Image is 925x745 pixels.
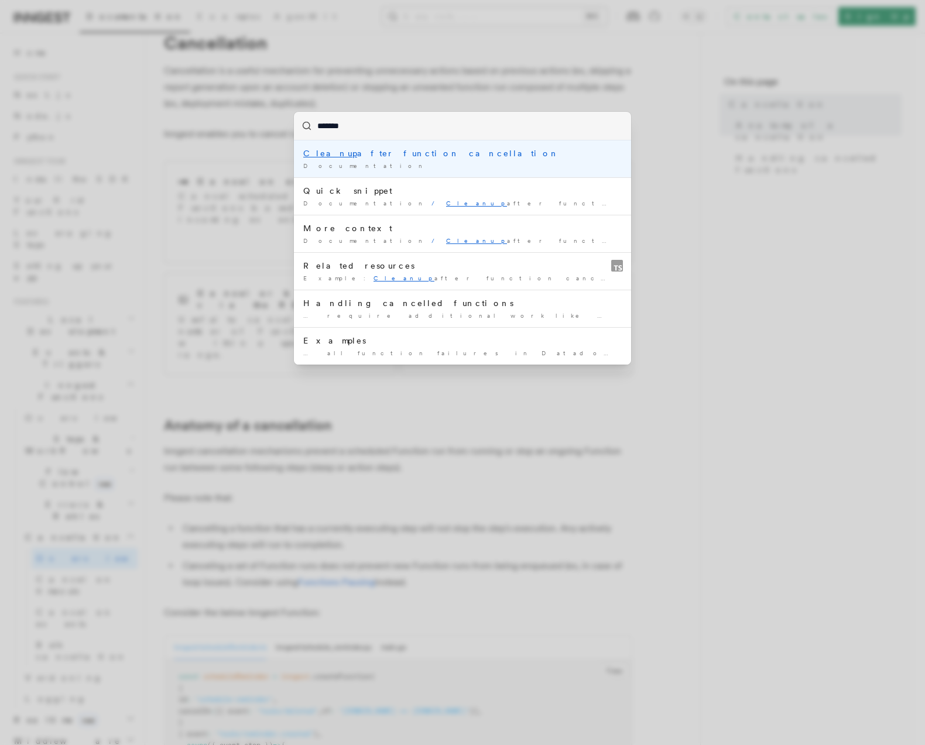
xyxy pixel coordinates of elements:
[303,260,622,272] div: Related resources
[303,222,622,234] div: More context
[303,311,622,320] div: … require additional work like database or purging of deletion …
[303,149,357,158] mark: Cleanup
[303,297,622,309] div: Handling cancelled functions
[446,200,742,207] span: after function cancellation
[374,274,434,281] mark: Cleanup
[431,200,441,207] span: /
[303,274,622,283] div: Example: after function cancellation Was this page helpful?
[303,147,622,159] div: after function cancellation
[431,237,441,244] span: /
[446,200,507,207] mark: Cleanup
[303,162,427,169] span: Documentation
[303,237,427,244] span: Documentation
[303,185,622,197] div: Quick snippet
[303,349,622,358] div: … all function failures in Datadog after function cancellation Fetch …
[303,200,427,207] span: Documentation
[446,237,507,244] mark: Cleanup
[303,335,622,346] div: Examples
[446,237,742,244] span: after function cancellation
